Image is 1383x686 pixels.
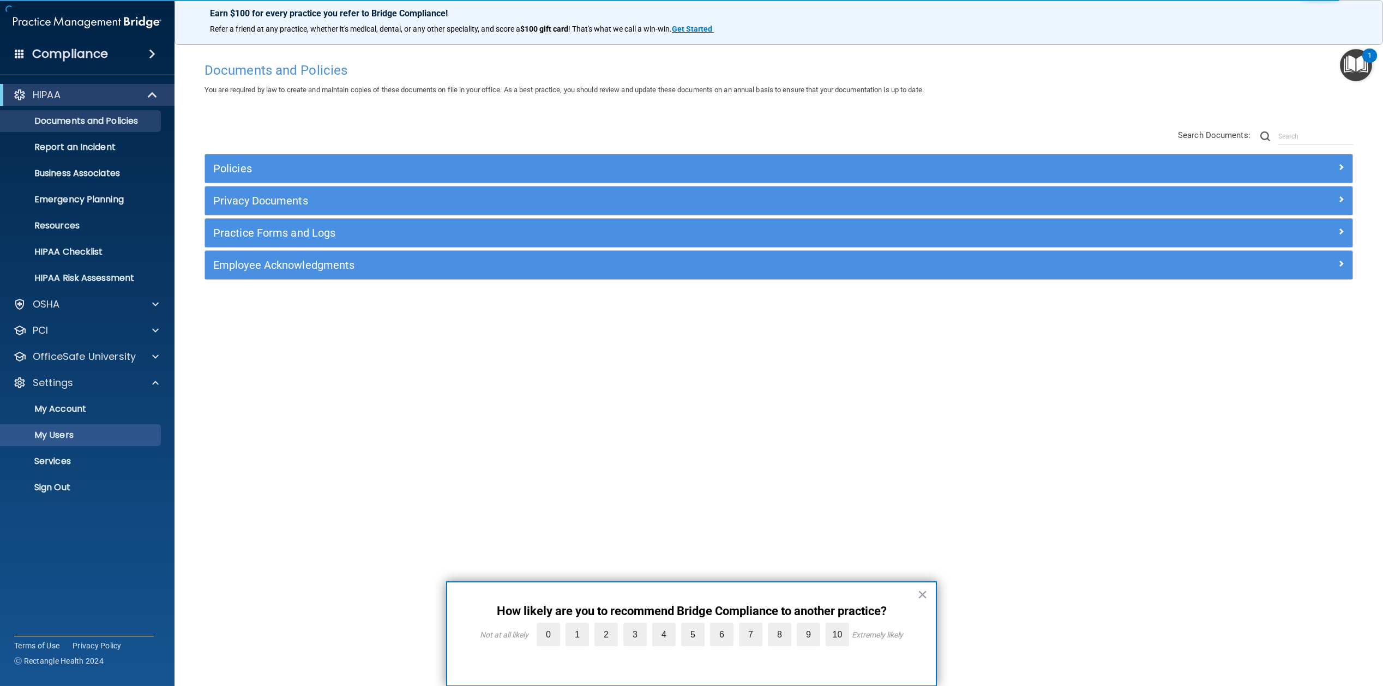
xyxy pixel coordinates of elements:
p: My Account [7,404,156,414]
p: HIPAA Risk Assessment [7,273,156,284]
p: How likely are you to recommend Bridge Compliance to another practice? [469,604,914,618]
label: 2 [594,623,618,646]
strong: $100 gift card [520,25,568,33]
a: Privacy Policy [73,640,122,651]
p: Documents and Policies [7,116,156,127]
a: Terms of Use [14,640,59,651]
label: 0 [537,623,560,646]
label: 9 [797,623,820,646]
label: 7 [739,623,762,646]
p: Services [7,456,156,467]
label: 6 [710,623,733,646]
label: 3 [623,623,647,646]
p: Sign Out [7,482,156,493]
span: Refer a friend at any practice, whether it's medical, dental, or any other speciality, and score a [210,25,520,33]
img: PMB logo [13,11,161,33]
p: HIPAA Checklist [7,246,156,257]
span: ! That's what we call a win-win. [568,25,672,33]
p: Report an Incident [7,142,156,153]
label: 4 [652,623,676,646]
p: HIPAA [33,88,61,101]
button: Open Resource Center, 1 new notification [1340,49,1372,81]
h4: Documents and Policies [205,63,1353,77]
p: OfficeSafe University [33,350,136,363]
button: Close [917,586,928,603]
p: Earn $100 for every practice you refer to Bridge Compliance! [210,8,1347,19]
p: Resources [7,220,156,231]
input: Search [1278,128,1353,145]
span: You are required by law to create and maintain copies of these documents on file in your office. ... [205,86,924,94]
label: 10 [826,623,849,646]
div: 1 [1368,56,1372,70]
strong: Get Started [672,25,712,33]
p: PCI [33,324,48,337]
p: Settings [33,376,73,389]
label: 8 [768,623,791,646]
p: Business Associates [7,168,156,179]
h5: Practice Forms and Logs [213,227,1057,239]
h5: Employee Acknowledgments [213,259,1057,271]
h5: Privacy Documents [213,195,1057,207]
div: Not at all likely [480,630,528,639]
h5: Policies [213,163,1057,174]
p: OSHA [33,298,60,311]
div: Extremely likely [852,630,903,639]
label: 1 [566,623,589,646]
h4: Compliance [32,46,108,62]
p: Emergency Planning [7,194,156,205]
span: Search Documents: [1178,130,1250,140]
img: ic-search.3b580494.png [1260,131,1270,141]
p: My Users [7,430,156,441]
label: 5 [681,623,705,646]
span: Ⓒ Rectangle Health 2024 [14,655,104,666]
